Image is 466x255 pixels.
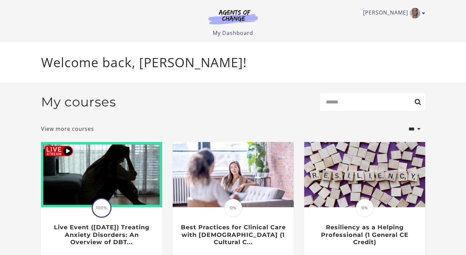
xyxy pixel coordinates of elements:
img: Agents of Change Logo [202,9,265,24]
h3: Best Practices for Clinical Care with [DEMOGRAPHIC_DATA] (1 Cultural C... [180,224,286,246]
h2: My courses [41,94,116,110]
h3: Resiliency as a Helping Professional (1 General CE Credit) [311,224,418,246]
span: 100% [93,199,110,217]
a: View more courses [41,125,94,133]
p: Welcome back, [PERSON_NAME]! [41,53,425,72]
h3: Live Event ([DATE]) Treating Anxiety Disorders: An Overview of DBT... [48,224,155,246]
a: Toggle menu [363,8,422,18]
span: 0% [356,199,374,217]
span: 0% [224,199,242,217]
a: My Dashboard [213,29,253,37]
